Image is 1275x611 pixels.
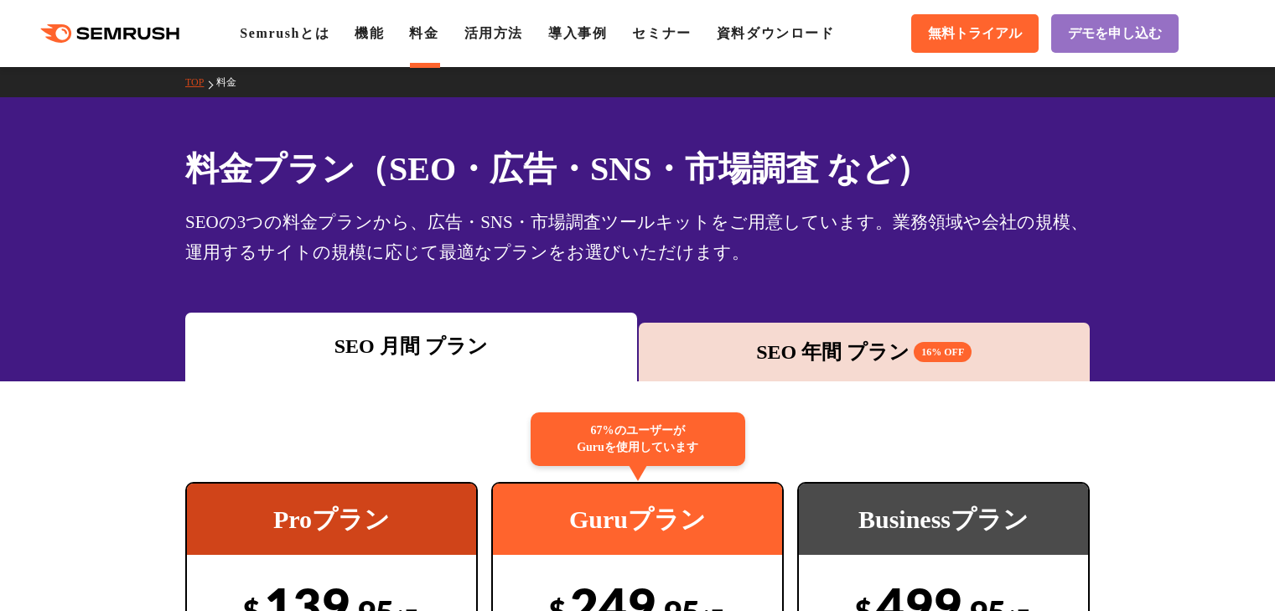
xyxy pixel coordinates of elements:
[1051,14,1179,53] a: デモを申し込む
[717,26,835,40] a: 資料ダウンロード
[185,207,1090,267] div: SEOの3つの料金プランから、広告・SNS・市場調査ツールキットをご用意しています。業務領域や会社の規模、運用するサイトの規模に応じて最適なプランをお選びいただけます。
[185,144,1090,194] h1: 料金プラン（SEO・広告・SNS・市場調査 など）
[464,26,523,40] a: 活用方法
[799,484,1088,555] div: Businessプラン
[548,26,607,40] a: 導入事例
[647,337,1082,367] div: SEO 年間 プラン
[914,342,972,362] span: 16% OFF
[911,14,1039,53] a: 無料トライアル
[194,331,629,361] div: SEO 月間 プラン
[493,484,782,555] div: Guruプラン
[928,25,1022,43] span: 無料トライアル
[531,412,745,466] div: 67%のユーザーが Guruを使用しています
[187,484,476,555] div: Proプラン
[185,76,216,88] a: TOP
[216,76,249,88] a: 料金
[409,26,438,40] a: 料金
[240,26,329,40] a: Semrushとは
[355,26,384,40] a: 機能
[1068,25,1162,43] span: デモを申し込む
[632,26,691,40] a: セミナー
